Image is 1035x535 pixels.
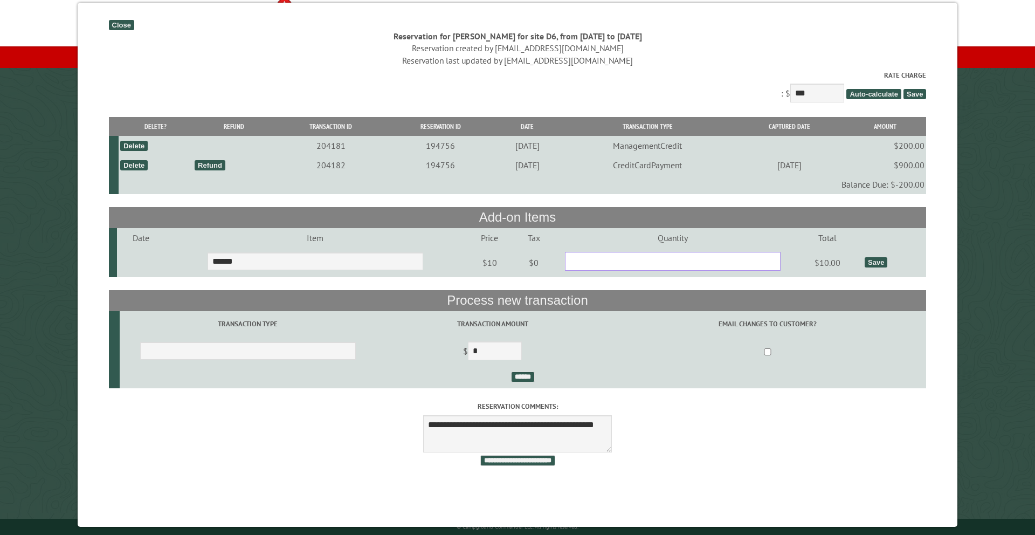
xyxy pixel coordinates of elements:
td: Date [117,228,165,248]
th: Transaction Type [561,117,735,136]
div: Delete [120,141,148,151]
th: Amount [844,117,926,136]
td: $200.00 [844,136,926,155]
span: Save [903,89,926,99]
td: [DATE] [494,155,560,175]
div: Reservation last updated by [EMAIL_ADDRESS][DOMAIN_NAME] [109,54,927,66]
td: $900.00 [844,155,926,175]
div: Close [109,20,134,30]
small: © Campground Commander LLC. All rights reserved. [457,523,578,530]
td: $0 [515,248,553,278]
td: ManagementCredit [561,136,735,155]
td: Balance Due: $-200.00 [119,175,926,194]
td: 194756 [387,136,494,155]
td: Total [792,228,863,248]
div: Delete [120,160,148,170]
th: Reservation ID [387,117,494,136]
td: Quantity [553,228,792,248]
th: Process new transaction [109,290,927,311]
th: Delete? [119,117,193,136]
td: Tax [515,228,553,248]
td: Price [465,228,514,248]
div: Save [865,257,887,267]
span: Auto-calculate [846,89,901,99]
td: 204181 [275,136,387,155]
th: Add-on Items [109,207,927,228]
div: : $ [109,70,927,105]
label: Transaction Type [121,319,375,329]
td: $ [376,337,609,367]
div: Reservation created by [EMAIL_ADDRESS][DOMAIN_NAME] [109,42,927,54]
td: [DATE] [735,155,844,175]
label: Email changes to customer? [611,319,924,329]
label: Reservation comments: [109,401,927,411]
td: 194756 [387,155,494,175]
th: Date [494,117,560,136]
label: Transaction Amount [378,319,608,329]
td: $10 [465,248,514,278]
div: Refund [195,160,225,170]
label: Rate Charge [109,70,927,80]
td: Item [165,228,465,248]
th: Transaction ID [275,117,387,136]
div: Reservation for [PERSON_NAME] for site D6, from [DATE] to [DATE] [109,30,927,42]
th: Refund [193,117,275,136]
td: CreditCardPayment [561,155,735,175]
td: [DATE] [494,136,560,155]
th: Captured Date [735,117,844,136]
td: 204182 [275,155,387,175]
td: $10.00 [792,248,863,278]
